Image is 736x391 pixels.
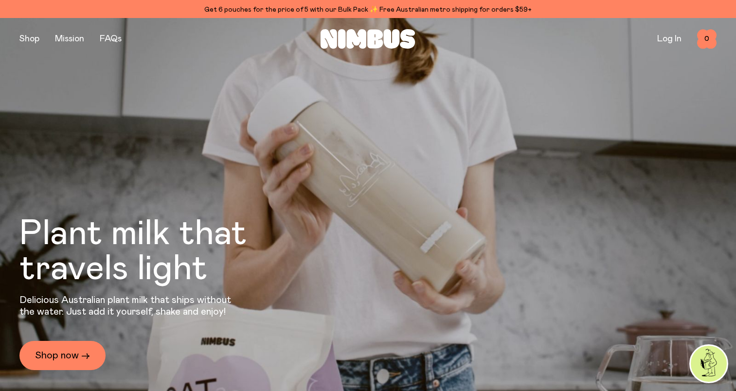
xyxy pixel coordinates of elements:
[19,4,717,16] div: Get 6 pouches for the price of 5 with our Bulk Pack ✨ Free Australian metro shipping for orders $59+
[697,29,717,49] button: 0
[657,35,682,43] a: Log In
[100,35,122,43] a: FAQs
[55,35,84,43] a: Mission
[691,346,727,382] img: agent
[19,341,106,370] a: Shop now →
[19,294,237,318] p: Delicious Australian plant milk that ships without the water. Just add it yourself, shake and enjoy!
[19,216,300,286] h1: Plant milk that travels light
